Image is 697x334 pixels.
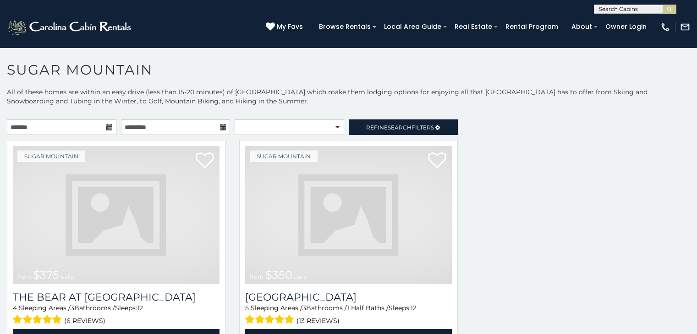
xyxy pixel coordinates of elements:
img: White-1-2.png [7,18,134,36]
span: from [250,273,263,280]
span: Search [388,124,412,131]
a: About [567,20,597,34]
a: from $375 daily [13,146,220,284]
img: mail-regular-white.png [680,22,690,32]
span: $350 [265,268,292,281]
a: from $350 daily [245,146,452,284]
a: Owner Login [601,20,651,34]
a: The Bear At [GEOGRAPHIC_DATA] [13,291,220,303]
a: Add to favorites [196,151,214,171]
img: dummy-image.jpg [245,146,452,284]
a: Add to favorites [428,151,446,171]
span: 5 [245,304,249,312]
a: Rental Program [501,20,563,34]
span: 12 [137,304,143,312]
a: Browse Rentals [314,20,375,34]
span: Refine Filters [366,124,434,131]
a: [GEOGRAPHIC_DATA] [245,291,452,303]
div: Sleeping Areas / Bathrooms / Sleeps: [245,303,452,327]
span: 3 [71,304,74,312]
div: Sleeping Areas / Bathrooms / Sleeps: [13,303,220,327]
span: 1 Half Baths / [347,304,389,312]
a: Sugar Mountain [250,151,318,162]
h3: The Bear At Sugar Mountain [13,291,220,303]
span: My Favs [277,22,303,32]
a: Real Estate [450,20,497,34]
span: (6 reviews) [64,315,105,327]
span: (13 reviews) [296,315,340,327]
a: RefineSearchFilters [349,119,458,135]
span: daily [61,273,74,280]
span: $375 [33,268,59,281]
span: from [17,273,31,280]
span: 4 [13,304,17,312]
a: My Favs [266,22,305,32]
a: Local Area Guide [379,20,446,34]
span: 3 [302,304,306,312]
span: 12 [411,304,417,312]
span: daily [294,273,307,280]
img: phone-regular-white.png [660,22,670,32]
img: dummy-image.jpg [13,146,220,284]
a: Sugar Mountain [17,151,85,162]
h3: Grouse Moor Lodge [245,291,452,303]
